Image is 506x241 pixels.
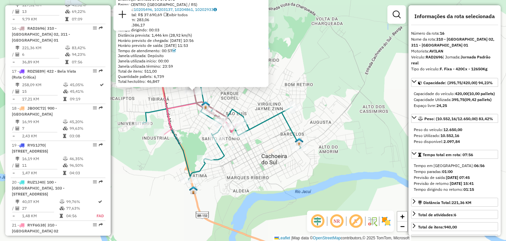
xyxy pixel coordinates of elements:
[411,150,498,159] a: Tempo total em rota: 07:56
[118,74,267,79] div: Quantidade pallets: 6,739
[444,224,457,229] strong: 940,00
[411,54,498,66] div: Veículo:
[99,143,103,147] em: Rota exportada
[71,16,103,22] td: 07:09
[172,48,176,53] a: Com service time
[22,205,59,212] td: 27
[295,138,303,146] img: FAD Santa Cruz do Sul- Cachoeira
[411,54,491,65] span: | Jornada:
[411,114,498,123] a: Peso: (10.552,16/12.650,00) 83,42%
[22,155,63,162] td: 16,19 KM
[12,106,57,117] span: 18 -
[454,212,456,217] strong: 6
[22,162,63,169] td: 11
[118,2,267,7] div: Bairro: CENTRO ([GEOGRAPHIC_DATA] / RS)
[93,180,97,184] em: Opções
[70,82,99,88] td: 45,05%
[93,69,97,73] em: Opções
[12,69,76,80] span: 17 -
[411,48,498,54] div: Motorista:
[118,53,267,58] div: Janela utilizada: Depósito
[418,200,471,206] div: Distância Total:
[22,51,65,58] td: 6
[118,33,267,38] div: Distância prevista: 1,446 km (28,92 km/h)
[93,26,97,30] em: Opções
[65,60,69,64] i: Tempo total em rota
[22,96,63,102] td: 17,21 KM
[397,222,407,231] a: Zoom out
[118,69,267,74] div: Total de itens: 511,00
[452,97,464,102] strong: 395,75
[27,69,44,74] span: RDZ5E89
[66,213,97,219] td: 04:56
[390,8,403,21] a: Exibir filtros
[22,16,65,22] td: 9,79 KM
[118,48,267,53] div: Tempo de atendimento: 00:57
[411,210,498,219] a: Total de atividades:6
[12,59,15,65] td: =
[423,80,493,85] span: Capacidade: (395,75/420,00) 94,23%
[134,7,217,12] a: 10205496, 10203137, 10204861, 10202933
[93,106,97,110] em: Opções
[96,213,104,219] td: FAD
[22,213,59,219] td: 1,48 KM
[411,66,498,72] div: Tipo do veículo:
[22,133,63,139] td: 2,43 KM
[27,223,45,227] span: RYF6G38
[12,143,48,154] span: 19 -
[63,97,67,101] i: Tempo total em rota
[22,59,65,65] td: 36,89 KM
[60,214,63,218] i: Tempo total em rota
[414,175,495,181] div: Previsão de saída:
[440,133,459,138] strong: 10.552,16
[63,83,68,87] i: % de utilização do peso
[71,51,103,58] td: 94,23%
[63,134,66,138] i: Tempo total em rota
[118,17,149,22] span: Cubagem: 283,06
[414,169,495,175] div: Tempo paradas:
[15,10,19,14] i: Total de Atividades
[424,116,493,121] span: Peso: (10.552,16/12.650,00) 83,42%
[273,235,411,241] div: Map data © contributors,© 2025 TomTom, Microsoft
[414,97,495,103] div: Capacidade Utilizada:
[66,198,97,205] td: 99,76%
[69,162,102,169] td: 96,50%
[411,160,498,195] div: Tempo total em rota: 07:56
[60,200,65,204] i: % de utilização do peso
[65,17,69,21] i: Tempo total em rota
[452,200,471,205] span: 221,36 KM
[443,127,462,132] strong: 12.650,00
[274,236,290,240] a: Leaflet
[27,143,44,148] span: RYG1J70
[69,119,102,125] td: 45,20%
[164,12,188,17] span: Exibir todos
[414,127,462,132] span: Peso do veículo:
[414,163,495,169] div: Tempo em [GEOGRAPHIC_DATA]:
[12,180,65,196] span: 20 -
[411,13,498,19] h4: Informações da rota selecionada
[15,206,19,210] i: Total de Atividades
[418,224,457,230] div: Total de itens:
[429,49,443,53] strong: AVILAN
[367,216,378,226] img: Fluxo de ruas
[12,170,15,176] td: =
[464,187,474,192] strong: 01:15
[63,120,68,124] i: % de utilização do peso
[15,157,19,161] i: Distância Total
[414,133,495,139] div: Peso Utilizado:
[468,91,495,96] strong: (10,00 pallets)
[411,222,498,231] a: Total de itens:940,00
[12,51,15,58] td: /
[423,152,473,157] span: Tempo total em rota: 07:56
[12,213,15,219] td: =
[291,236,292,240] span: |
[63,126,68,130] i: % de utilização da cubagem
[71,8,103,15] td: 69,22%
[436,103,447,108] strong: 24,25
[22,125,63,132] td: 7
[313,236,341,240] a: OpenStreetMap
[15,52,19,56] i: Total de Atividades
[12,180,65,196] span: | 100 - [GEOGRAPHIC_DATA], 103 - [STREET_ADDRESS]
[15,163,19,167] i: Total de Atividades
[12,8,15,15] td: /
